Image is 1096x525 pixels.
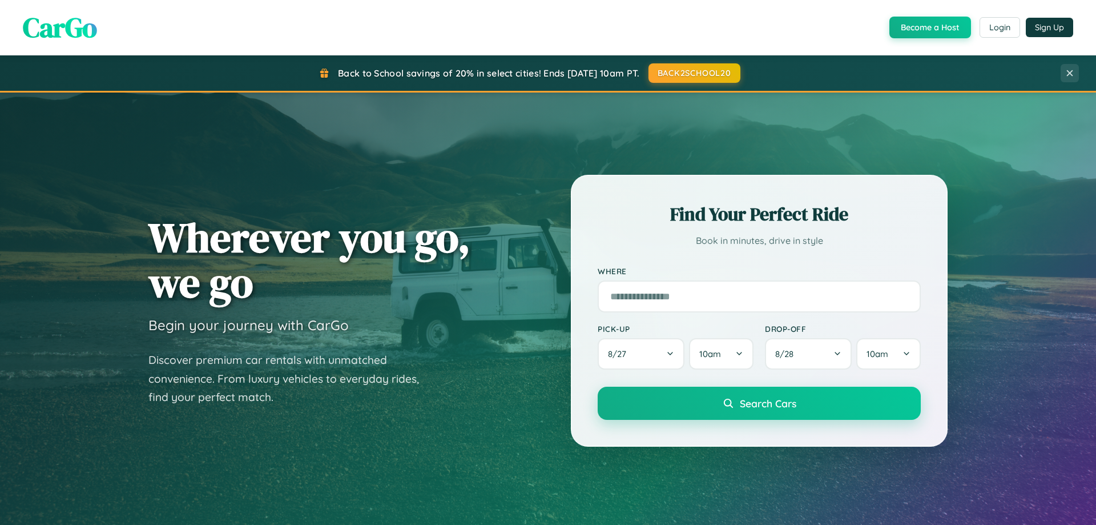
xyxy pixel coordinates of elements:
h3: Begin your journey with CarGo [148,316,349,334]
button: 10am [689,338,753,370]
span: 10am [699,348,721,359]
span: Search Cars [740,397,796,410]
label: Where [598,266,921,276]
span: CarGo [23,9,97,46]
h2: Find Your Perfect Ride [598,202,921,227]
button: Sign Up [1026,18,1073,37]
span: Back to School savings of 20% in select cities! Ends [DATE] 10am PT. [338,67,639,79]
button: 8/27 [598,338,684,370]
button: 8/28 [765,338,852,370]
button: Login [980,17,1020,38]
span: 8 / 28 [775,348,799,359]
button: BACK2SCHOOL20 [648,63,740,83]
p: Book in minutes, drive in style [598,233,921,249]
span: 8 / 27 [608,348,632,359]
label: Pick-up [598,324,753,334]
button: Search Cars [598,387,921,420]
label: Drop-off [765,324,921,334]
p: Discover premium car rentals with unmatched convenience. From luxury vehicles to everyday rides, ... [148,351,434,407]
button: Become a Host [889,17,971,38]
span: 10am [867,348,888,359]
button: 10am [856,338,921,370]
h1: Wherever you go, we go [148,215,470,305]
